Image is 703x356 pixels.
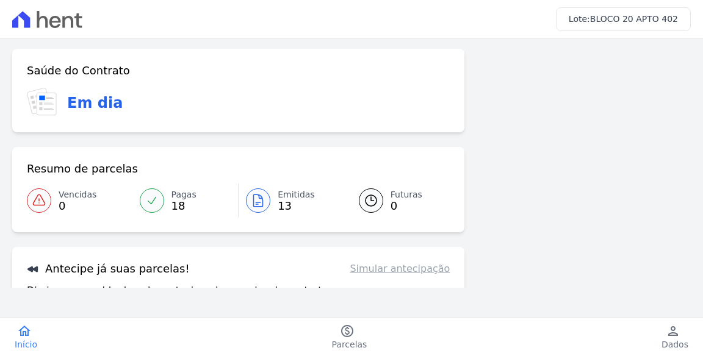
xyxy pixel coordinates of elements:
i: person [666,324,680,338]
span: Emitidas [278,188,315,201]
span: 18 [171,201,196,211]
a: personDados [647,324,703,351]
span: Futuras [391,188,422,201]
span: 0 [391,201,422,211]
p: Diminua seu saldo devedor antecipando parcelas do contrato. [27,283,331,298]
a: Vencidas 0 [27,183,132,218]
a: Pagas 18 [132,183,239,218]
h3: Saúde do Contrato [27,63,130,78]
a: Futuras 0 [344,183,450,218]
h3: Resumo de parcelas [27,162,138,176]
h3: Lote: [569,13,678,26]
span: Início [15,338,37,351]
span: 0 [59,201,96,211]
span: Pagas [171,188,196,201]
i: paid [340,324,355,338]
a: Simular antecipação [350,262,450,276]
h3: Antecipe já suas parcelas! [27,262,190,276]
span: Parcelas [332,338,367,351]
h3: Em dia [67,92,123,114]
a: paidParcelas [317,324,382,351]
span: Vencidas [59,188,96,201]
span: 13 [278,201,315,211]
span: Dados [662,338,688,351]
a: Emitidas 13 [239,183,344,218]
i: home [17,324,32,338]
span: BLOCO 20 APTO 402 [590,14,678,24]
